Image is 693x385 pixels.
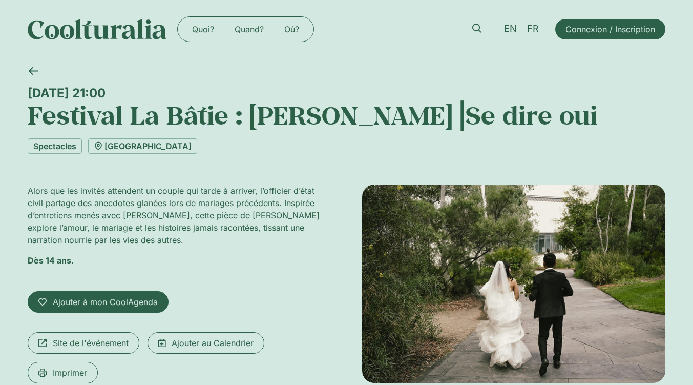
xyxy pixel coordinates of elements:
a: Spectacles [28,138,82,154]
span: Ajouter à mon CoolAgenda [53,296,158,308]
span: Ajouter au Calendrier [172,337,254,349]
a: EN [499,22,522,36]
span: FR [527,24,539,34]
nav: Menu [182,21,309,37]
strong: Dès 14 ans. [28,255,74,266]
a: Site de l'événement [28,332,139,354]
a: Ajouter au Calendrier [148,332,264,354]
p: Alors que les invités attendent un couple qui tarde à arriver, l’officier d’état civil partage de... [28,185,331,246]
a: [GEOGRAPHIC_DATA] [88,138,197,154]
span: EN [504,24,517,34]
img: Coolturalia - Denis Maillefer ⎥Se dire oui [362,185,665,383]
h1: Festival La Bâtie : [PERSON_NAME]⎥Se dire oui [28,100,665,130]
span: Site de l'événement [53,337,129,349]
a: Quand? [224,21,274,37]
a: Quoi? [182,21,224,37]
a: Où? [274,21,309,37]
span: Connexion / Inscription [565,23,655,35]
a: Imprimer [28,362,98,383]
span: Imprimer [53,367,87,379]
div: [DATE] 21:00 [28,86,665,100]
a: Connexion / Inscription [555,19,665,39]
a: FR [522,22,544,36]
a: Ajouter à mon CoolAgenda [28,291,169,313]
